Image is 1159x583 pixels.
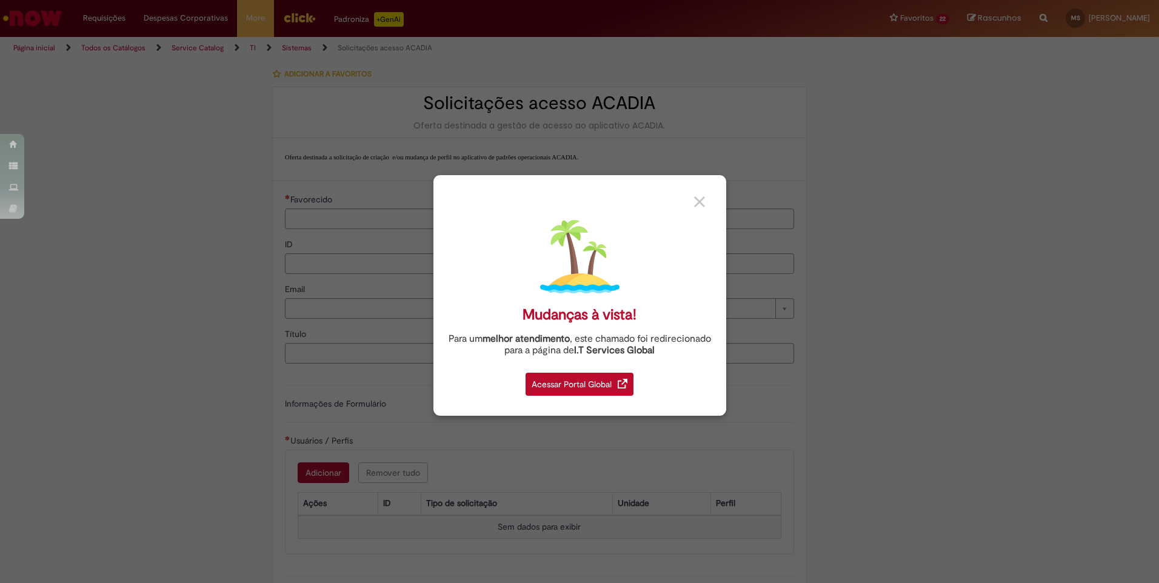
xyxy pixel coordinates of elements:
img: close_button_grey.png [694,196,705,207]
a: I.T Services Global [574,338,655,356]
strong: melhor atendimento [483,333,570,345]
div: Acessar Portal Global [526,373,633,396]
a: Acessar Portal Global [526,366,633,396]
img: island.png [540,217,620,296]
div: Para um , este chamado foi redirecionado para a página de [443,333,717,356]
img: redirect_link.png [618,379,627,388]
div: Mudanças à vista! [523,306,636,324]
